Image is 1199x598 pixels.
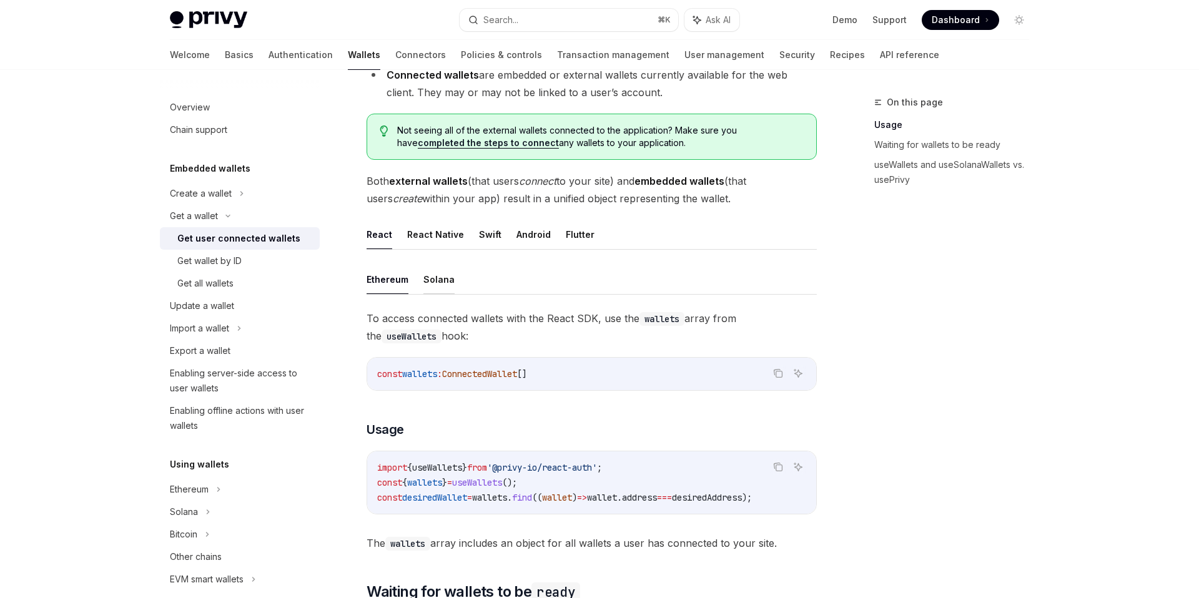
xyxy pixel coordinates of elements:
a: Welcome [170,40,210,70]
button: Search...⌘K [460,9,678,31]
div: Overview [170,100,210,115]
span: (( [532,492,542,503]
span: wallets [402,368,437,380]
h5: Using wallets [170,457,229,472]
a: Enabling server-side access to user wallets [160,362,320,399]
div: Export a wallet [170,343,230,358]
a: User management [684,40,764,70]
div: Enabling server-side access to user wallets [170,366,312,396]
button: Copy the contents from the code block [770,365,786,381]
span: find [512,492,532,503]
div: Get user connected wallets [177,231,300,246]
div: Solana [170,504,198,519]
span: [] [517,368,527,380]
a: Get all wallets [160,272,320,295]
button: Ethereum [367,265,408,294]
span: => [577,492,587,503]
span: (); [502,477,517,488]
li: are embedded or external wallets currently available for the web client. They may or may not be l... [367,66,817,101]
a: Demo [832,14,857,26]
span: import [377,462,407,473]
a: Waiting for wallets to be ready [874,135,1039,155]
a: Export a wallet [160,340,320,362]
a: Dashboard [922,10,999,30]
img: light logo [170,11,247,29]
a: Basics [225,40,254,70]
div: Chain support [170,122,227,137]
button: Toggle dark mode [1009,10,1029,30]
button: Solana [423,265,455,294]
span: . [617,492,622,503]
button: Ask AI [790,365,806,381]
span: } [442,477,447,488]
div: Get all wallets [177,276,234,291]
code: wallets [385,537,430,551]
em: create [393,192,422,205]
a: Other chains [160,546,320,568]
span: from [467,462,487,473]
a: API reference [880,40,939,70]
div: Import a wallet [170,321,229,336]
code: wallets [639,312,684,326]
span: ; [597,462,602,473]
a: Wallets [348,40,380,70]
button: Ask AI [684,9,739,31]
button: Swift [479,220,501,249]
a: Connectors [395,40,446,70]
button: Flutter [566,220,595,249]
svg: Tip [380,125,388,137]
a: Policies & controls [461,40,542,70]
button: Ask AI [790,459,806,475]
div: Create a wallet [170,186,232,201]
span: wallet [542,492,572,503]
div: Bitcoin [170,527,197,542]
span: desiredWallet [402,492,467,503]
span: address [622,492,657,503]
span: Both (that users to your site) and (that users within your app) result in a unified object repres... [367,172,817,207]
span: useWallets [412,462,462,473]
span: const [377,368,402,380]
span: wallets [407,477,442,488]
strong: Connected wallets [387,69,479,81]
span: const [377,477,402,488]
h5: Embedded wallets [170,161,250,176]
span: ) [572,492,577,503]
span: wallet [587,492,617,503]
div: Update a wallet [170,298,234,313]
a: useWallets and useSolanaWallets vs. usePrivy [874,155,1039,190]
span: } [462,462,467,473]
button: Android [516,220,551,249]
a: completed the steps to connect [418,137,559,149]
span: wallets [472,492,507,503]
span: Usage [367,421,404,438]
strong: external wallets [389,175,468,187]
a: Transaction management [557,40,669,70]
div: Search... [483,12,518,27]
a: Update a wallet [160,295,320,317]
a: Support [872,14,907,26]
a: Recipes [830,40,865,70]
span: '@privy-io/react-auth' [487,462,597,473]
span: = [447,477,452,488]
div: EVM smart wallets [170,572,244,587]
span: : [437,368,442,380]
a: Authentication [269,40,333,70]
span: = [467,492,472,503]
span: { [407,462,412,473]
span: On this page [887,95,943,110]
span: Dashboard [932,14,980,26]
span: Ask AI [706,14,731,26]
span: useWallets [452,477,502,488]
button: Copy the contents from the code block [770,459,786,475]
button: React [367,220,392,249]
div: Other chains [170,549,222,564]
a: Overview [160,96,320,119]
strong: embedded wallets [634,175,724,187]
span: const [377,492,402,503]
span: desiredAddress [672,492,742,503]
em: connect [519,175,556,187]
span: . [507,492,512,503]
span: ); [742,492,752,503]
span: === [657,492,672,503]
span: Not seeing all of the external wallets connected to the application? Make sure you have any walle... [397,124,804,149]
